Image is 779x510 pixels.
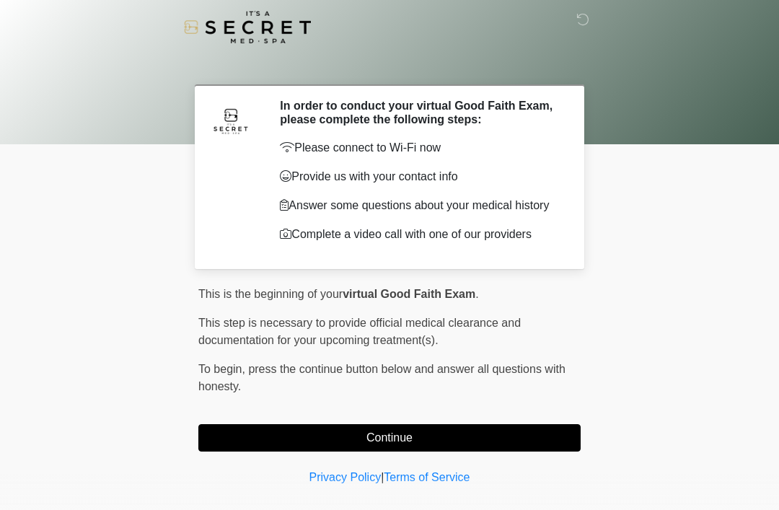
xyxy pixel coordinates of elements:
[198,363,565,392] span: press the continue button below and answer all questions with honesty.
[280,226,559,243] p: Complete a video call with one of our providers
[381,471,384,483] a: |
[198,288,343,300] span: This is the beginning of your
[198,424,581,452] button: Continue
[475,288,478,300] span: .
[343,288,475,300] strong: virtual Good Faith Exam
[198,317,521,346] span: This step is necessary to provide official medical clearance and documentation for your upcoming ...
[280,139,559,157] p: Please connect to Wi-Fi now
[184,11,311,43] img: It's A Secret Med Spa Logo
[280,99,559,126] h2: In order to conduct your virtual Good Faith Exam, please complete the following steps:
[209,99,252,142] img: Agent Avatar
[384,471,470,483] a: Terms of Service
[280,168,559,185] p: Provide us with your contact info
[188,52,591,79] h1: ‎ ‎
[309,471,382,483] a: Privacy Policy
[198,363,248,375] span: To begin,
[280,197,559,214] p: Answer some questions about your medical history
